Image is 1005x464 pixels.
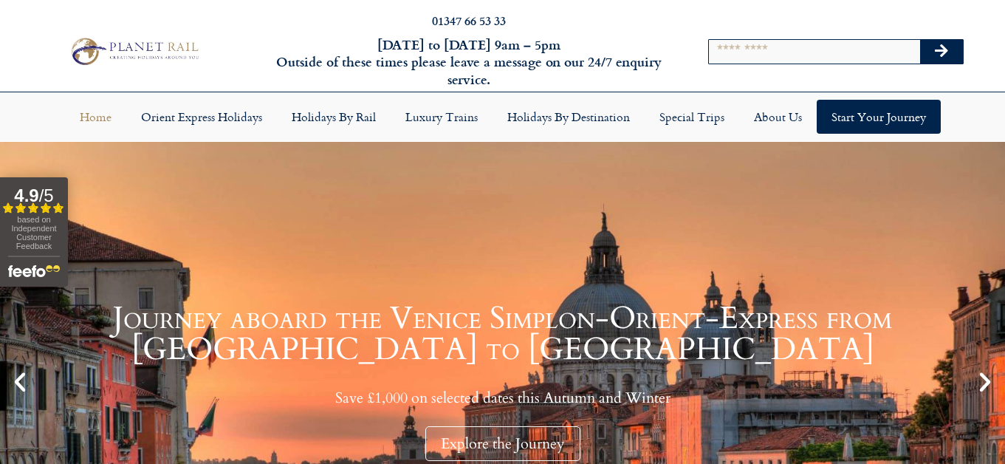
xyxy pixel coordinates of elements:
[272,36,666,88] h6: [DATE] to [DATE] 9am – 5pm Outside of these times please leave a message on our 24/7 enquiry serv...
[425,426,580,461] div: Explore the Journey
[7,369,32,395] div: Previous slide
[645,100,739,134] a: Special Trips
[493,100,645,134] a: Holidays by Destination
[920,40,963,64] button: Search
[817,100,941,134] a: Start your Journey
[66,35,203,68] img: Planet Rail Train Holidays Logo
[37,303,968,365] h1: Journey aboard the Venice Simplon-Orient-Express from [GEOGRAPHIC_DATA] to [GEOGRAPHIC_DATA]
[391,100,493,134] a: Luxury Trains
[973,369,998,395] div: Next slide
[65,100,126,134] a: Home
[126,100,277,134] a: Orient Express Holidays
[37,389,968,407] p: Save £1,000 on selected dates this Autumn and Winter
[277,100,391,134] a: Holidays by Rail
[7,100,998,134] nav: Menu
[739,100,817,134] a: About Us
[432,12,506,29] a: 01347 66 53 33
